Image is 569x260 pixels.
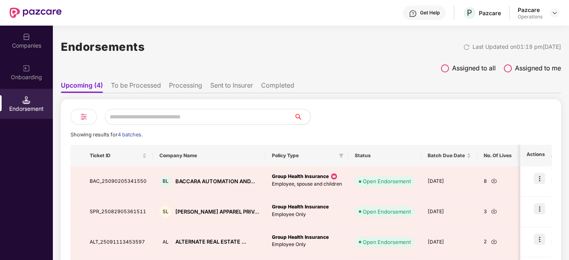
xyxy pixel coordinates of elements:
td: [DATE] [421,197,477,227]
div: SL [159,206,171,218]
b: Group Health Insurance [272,204,329,210]
li: Upcoming (4) [61,81,103,93]
img: svg+xml;base64,PHN2ZyBpZD0iSGVscC0zMngzMiIgeG1sbnM9Imh0dHA6Ly93d3cudzMub3JnLzIwMDAvc3ZnIiB3aWR0aD... [409,10,417,18]
img: svg+xml;base64,PHN2ZyBpZD0iRG93bmxvYWQtMjR4MjQiIHhtbG5zPSJodHRwOi8vd3d3LnczLm9yZy8yMDAwL3N2ZyIgd2... [491,178,497,184]
div: ALTERNATE REAL ESTATE ... [175,238,246,246]
span: Showing results for [70,132,143,138]
td: BAC_25090205341550 [83,166,153,197]
th: Company Name [153,145,265,166]
th: Ticket ID [83,145,153,166]
p: Employee Only [272,211,342,218]
div: Last Updated on 01:19 pm[DATE] [472,42,561,51]
div: Open Endorsement [363,177,411,185]
div: 3 [484,208,512,216]
span: Batch Due Date [428,152,465,159]
th: No. Of Lives [477,145,518,166]
span: Assigned to all [452,63,496,73]
img: svg+xml;base64,PHN2ZyB3aWR0aD0iMjAiIGhlaWdodD0iMjAiIHZpZXdCb3g9IjAgMCAyMCAyMCIgZmlsbD0ibm9uZSIgeG... [22,64,30,72]
div: BL [159,176,171,188]
div: Open Endorsement [363,208,411,216]
div: Open Endorsement [363,238,411,246]
img: svg+xml;base64,PHN2ZyB3aWR0aD0iMTQuNSIgaGVpZ2h0PSIxNC41IiB2aWV3Qm94PSIwIDAgMTYgMTYiIGZpbGw9Im5vbm... [22,96,30,104]
td: [DATE] [421,227,477,258]
li: Processing [169,81,202,93]
div: Pazcare [479,9,501,17]
span: Assigned to me [515,63,561,73]
h1: Endorsements [61,38,145,56]
th: Batch Due Date [421,145,477,166]
img: svg+xml;base64,PHN2ZyB4bWxucz0iaHR0cDovL3d3dy53My5vcmcvMjAwMC9zdmciIHdpZHRoPSIyNCIgaGVpZ2h0PSIyNC... [79,112,88,122]
th: Status [348,145,421,166]
img: New Pazcare Logo [10,8,62,18]
span: filter [337,151,345,160]
div: Get Help [420,10,440,16]
td: [DATE] [421,166,477,197]
td: ALT_25091113453597 [83,227,153,258]
div: 8 [484,178,512,185]
div: BACCARA AUTOMATION AND... [175,178,255,185]
span: search [294,114,310,120]
button: search [294,109,311,125]
img: svg+xml;base64,PHN2ZyBpZD0iQ29tcGFuaWVzIiB4bWxucz0iaHR0cDovL3d3dy53My5vcmcvMjAwMC9zdmciIHdpZHRoPS... [22,33,30,41]
td: SPR_25082905361511 [83,197,153,227]
div: Pazcare [518,6,543,14]
img: icon [330,172,338,180]
li: Completed [261,81,294,93]
div: [PERSON_NAME] APPAREL PRIV... [175,208,259,216]
img: svg+xml;base64,PHN2ZyBpZD0iRHJvcGRvd24tMzJ4MzIiIHhtbG5zPSJodHRwOi8vd3d3LnczLm9yZy8yMDAwL3N2ZyIgd2... [551,10,558,16]
li: Sent to Insurer [210,81,253,93]
span: P [467,8,472,18]
b: Group Health Insurance [272,234,329,240]
div: AL [159,236,171,248]
span: 4 batches. [118,132,143,138]
b: Group Health Insurance [272,173,329,179]
div: Operations [518,14,543,20]
p: Employee Only [272,241,342,248]
span: Policy Type [272,152,336,159]
img: icon [534,173,545,184]
span: filter [339,153,344,158]
li: To be Processed [111,81,161,93]
span: Ticket ID [90,152,141,159]
p: Employee, spouse and children [272,180,342,188]
img: icon [534,234,545,245]
div: 2 [484,238,512,246]
img: svg+xml;base64,PHN2ZyBpZD0iRG93bmxvYWQtMjR4MjQiIHhtbG5zPSJodHRwOi8vd3d3LnczLm9yZy8yMDAwL3N2ZyIgd2... [491,238,497,244]
img: icon [534,203,545,214]
img: svg+xml;base64,PHN2ZyBpZD0iUmVsb2FkLTMyeDMyIiB4bWxucz0iaHR0cDovL3d3dy53My5vcmcvMjAwMC9zdmciIHdpZH... [463,44,470,50]
img: svg+xml;base64,PHN2ZyBpZD0iRG93bmxvYWQtMjR4MjQiIHhtbG5zPSJodHRwOi8vd3d3LnczLm9yZy8yMDAwL3N2ZyIgd2... [491,208,497,214]
th: Actions [520,145,551,166]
